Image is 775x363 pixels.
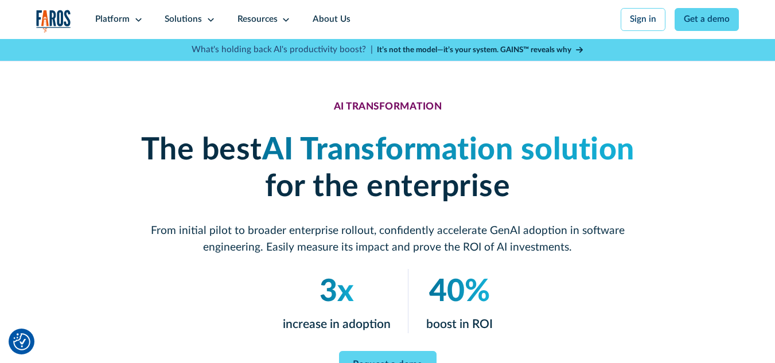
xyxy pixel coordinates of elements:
[377,46,571,54] strong: It’s not the model—it’s your system. GAINS™ reveals why
[319,277,353,307] em: 3x
[124,223,651,256] p: From initial pilot to broader enterprise rollout, confidently accelerate GenAI adoption in softwa...
[36,10,71,33] a: home
[13,333,30,350] img: Revisit consent button
[429,277,490,307] em: 40%
[95,13,130,26] div: Platform
[621,8,666,31] a: Sign in
[377,44,583,56] a: It’s not the model—it’s your system. GAINS™ reveals why
[141,135,262,165] strong: The best
[13,333,30,350] button: Cookie Settings
[36,10,71,33] img: Logo of the analytics and reporting company Faros.
[333,101,442,113] div: AI TRANSFORMATION
[282,315,390,334] p: increase in adoption
[262,135,634,165] em: AI Transformation solution
[265,171,510,202] strong: for the enterprise
[192,44,373,57] p: What's holding back AI's productivity boost? |
[426,315,493,334] p: boost in ROI
[165,13,202,26] div: Solutions
[237,13,278,26] div: Resources
[675,8,739,31] a: Get a demo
